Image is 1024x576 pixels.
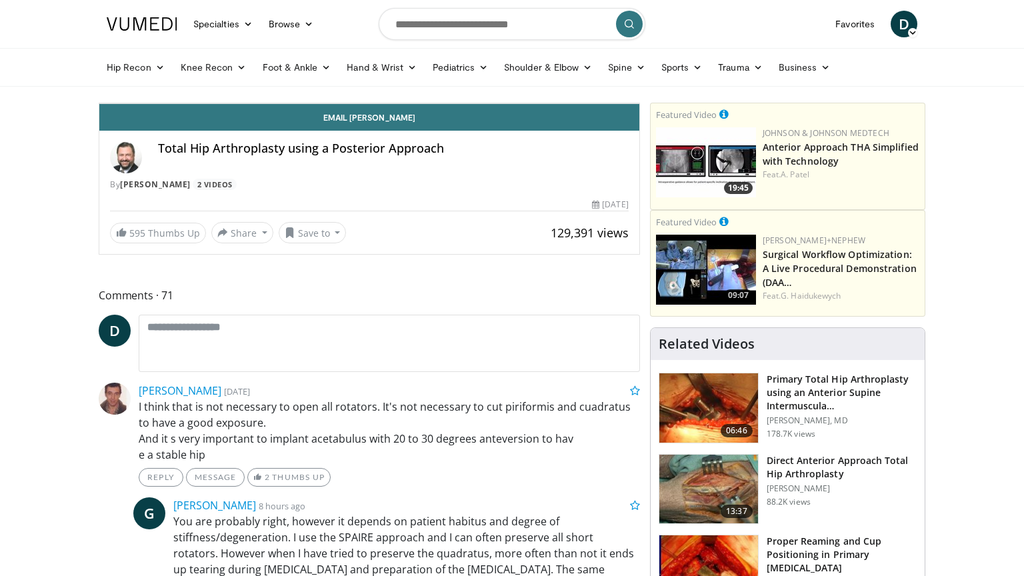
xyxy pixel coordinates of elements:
[827,11,883,37] a: Favorites
[99,287,640,304] span: Comments 71
[721,505,753,518] span: 13:37
[721,424,753,437] span: 06:46
[255,54,339,81] a: Foot & Ankle
[99,104,639,131] a: Email [PERSON_NAME]
[99,315,131,347] a: D
[158,141,629,156] h4: Total Hip Arthroplasty using a Posterior Approach
[265,472,270,482] span: 2
[763,290,919,302] div: Feat.
[173,54,255,81] a: Knee Recon
[763,141,919,167] a: Anterior Approach THA Simplified with Technology
[659,373,758,443] img: 263423_3.png.150x105_q85_crop-smart_upscale.jpg
[656,127,756,197] a: 19:45
[139,399,640,463] p: I think that is not necessary to open all rotators. It's not necessary to cut piriformis and cuad...
[767,415,917,426] p: [PERSON_NAME], MD
[133,497,165,529] a: G
[279,222,347,243] button: Save to
[653,54,711,81] a: Sports
[656,109,717,121] small: Featured Video
[763,235,865,246] a: [PERSON_NAME]+Nephew
[891,11,917,37] a: D
[129,227,145,239] span: 595
[224,385,250,397] small: [DATE]
[771,54,839,81] a: Business
[139,468,183,487] a: Reply
[659,373,917,443] a: 06:46 Primary Total Hip Arthroplasty using an Anterior Supine Intermuscula… [PERSON_NAME], MD 178...
[656,235,756,305] img: bcfc90b5-8c69-4b20-afee-af4c0acaf118.150x105_q85_crop-smart_upscale.jpg
[261,11,322,37] a: Browse
[763,169,919,181] div: Feat.
[659,455,758,524] img: 294118_0000_1.png.150x105_q85_crop-smart_upscale.jpg
[710,54,771,81] a: Trauma
[107,17,177,31] img: VuMedi Logo
[139,383,221,398] a: [PERSON_NAME]
[211,222,273,243] button: Share
[110,141,142,173] img: Avatar
[110,223,206,243] a: 595 Thumbs Up
[724,289,753,301] span: 09:07
[551,225,629,241] span: 129,391 views
[724,182,753,194] span: 19:45
[425,54,496,81] a: Pediatrics
[185,11,261,37] a: Specialties
[767,454,917,481] h3: Direct Anterior Approach Total Hip Arthroplasty
[110,179,629,191] div: By
[99,54,173,81] a: Hip Recon
[767,497,811,507] p: 88.2K views
[247,468,331,487] a: 2 Thumbs Up
[656,235,756,305] a: 09:07
[600,54,653,81] a: Spine
[763,127,889,139] a: Johnson & Johnson MedTech
[656,216,717,228] small: Featured Video
[767,535,917,575] h3: Proper Reaming and Cup Positioning in Primary [MEDICAL_DATA]
[496,54,600,81] a: Shoulder & Elbow
[99,103,639,104] video-js: Video Player
[259,500,305,512] small: 8 hours ago
[767,429,815,439] p: 178.7K views
[763,248,917,289] a: Surgical Workflow Optimization: A Live Procedural Demonstration (DAA…
[173,498,256,513] a: [PERSON_NAME]
[781,290,841,301] a: G. Haidukewych
[193,179,237,190] a: 2 Videos
[99,383,131,415] img: Avatar
[781,169,809,180] a: A. Patel
[656,127,756,197] img: 06bb1c17-1231-4454-8f12-6191b0b3b81a.150x105_q85_crop-smart_upscale.jpg
[186,468,245,487] a: Message
[767,483,917,494] p: [PERSON_NAME]
[339,54,425,81] a: Hand & Wrist
[767,373,917,413] h3: Primary Total Hip Arthroplasty using an Anterior Supine Intermuscula…
[120,179,191,190] a: [PERSON_NAME]
[659,336,755,352] h4: Related Videos
[592,199,628,211] div: [DATE]
[659,454,917,525] a: 13:37 Direct Anterior Approach Total Hip Arthroplasty [PERSON_NAME] 88.2K views
[379,8,645,40] input: Search topics, interventions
